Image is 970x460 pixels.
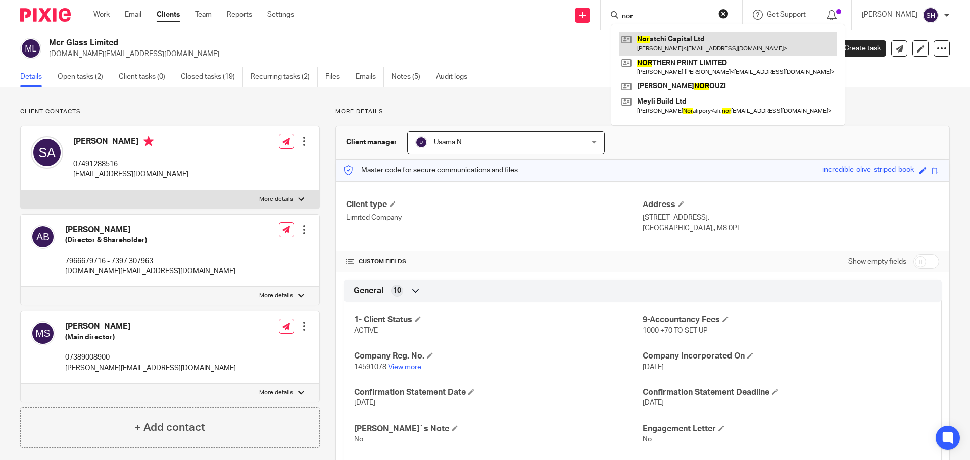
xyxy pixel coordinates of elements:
a: Create task [828,40,886,57]
a: View more [388,364,421,371]
i: Primary [143,136,154,146]
h4: Engagement Letter [643,424,931,434]
img: svg%3E [31,136,63,169]
p: [DOMAIN_NAME][EMAIL_ADDRESS][DOMAIN_NAME] [65,266,235,276]
a: Clients [157,10,180,20]
a: Work [93,10,110,20]
p: [PERSON_NAME][EMAIL_ADDRESS][DOMAIN_NAME] [65,363,236,373]
p: [STREET_ADDRESS], [643,213,939,223]
h4: Confirmation Statement Deadline [643,387,931,398]
h4: CUSTOM FIELDS [346,258,643,266]
span: No [354,436,363,443]
img: svg%3E [20,38,41,59]
img: svg%3E [31,321,55,345]
h4: Confirmation Statement Date [354,387,643,398]
h4: [PERSON_NAME]`s Note [354,424,643,434]
a: Email [125,10,141,20]
a: Client tasks (0) [119,67,173,87]
h4: [PERSON_NAME] [73,136,188,149]
p: More details [259,195,293,203]
span: General [354,286,383,296]
h2: Mcr Glass Limited [49,38,660,48]
div: incredible-olive-striped-book [822,165,914,176]
span: [DATE] [354,399,375,406]
h4: [PERSON_NAME] [65,321,236,332]
a: Recurring tasks (2) [251,67,318,87]
span: [DATE] [643,364,664,371]
p: 07389008900 [65,352,236,363]
a: Reports [227,10,252,20]
p: Limited Company [346,213,643,223]
h4: 9-Accountancy Fees [643,315,931,325]
p: Client contacts [20,108,320,116]
h4: 1- Client Status [354,315,643,325]
span: Usama N [434,139,462,146]
span: 1000 +70 TO SET UP [643,327,708,334]
label: Show empty fields [848,257,906,267]
a: Team [195,10,212,20]
p: More details [259,389,293,397]
p: [DOMAIN_NAME][EMAIL_ADDRESS][DOMAIN_NAME] [49,49,812,59]
span: Get Support [767,11,806,18]
h4: Client type [346,199,643,210]
img: svg%3E [31,225,55,249]
h3: Client manager [346,137,397,147]
a: Audit logs [436,67,475,87]
p: 07491288516 [73,159,188,169]
p: Master code for secure communications and files [344,165,518,175]
a: Emails [356,67,384,87]
p: More details [259,292,293,300]
span: 14591078 [354,364,386,371]
h4: [PERSON_NAME] [65,225,235,235]
p: More details [335,108,950,116]
a: Details [20,67,50,87]
span: [DATE] [643,399,664,406]
button: Clear [718,9,729,19]
a: Settings [267,10,294,20]
img: svg%3E [415,136,427,148]
h4: + Add contact [134,420,205,435]
p: [GEOGRAPHIC_DATA],, M8 0PF [643,223,939,233]
a: Files [325,67,348,87]
p: [PERSON_NAME] [862,10,917,20]
span: No [643,436,652,443]
img: Pixie [20,8,71,22]
img: svg%3E [923,7,939,23]
p: 7966679716 - 7397 307963 [65,256,235,266]
h5: (Main director) [65,332,236,342]
h4: Company Incorporated On [643,351,931,362]
a: Notes (5) [392,67,428,87]
span: 10 [393,286,401,296]
span: ACTIVE [354,327,378,334]
h4: Company Reg. No. [354,351,643,362]
input: Search [621,12,712,21]
a: Closed tasks (19) [181,67,243,87]
p: [EMAIL_ADDRESS][DOMAIN_NAME] [73,169,188,179]
a: Open tasks (2) [58,67,111,87]
h4: Address [643,199,939,210]
h5: (Director & Shareholder) [65,235,235,245]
